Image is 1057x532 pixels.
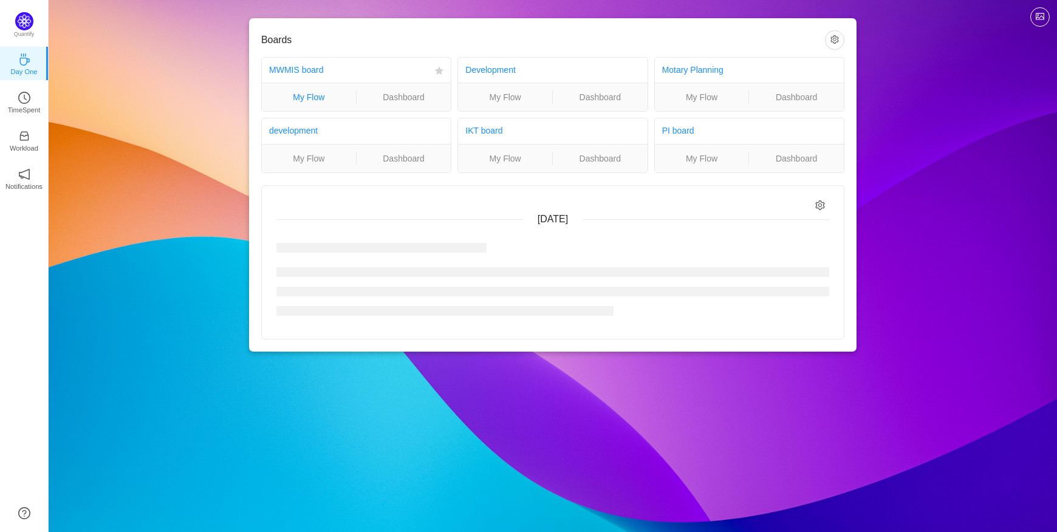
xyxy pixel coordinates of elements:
a: icon: clock-circleTimeSpent [18,95,30,107]
p: Day One [10,66,37,77]
a: IKT board [465,126,502,135]
a: icon: coffeeDay One [18,57,30,69]
a: Dashboard [553,90,648,104]
a: Dashboard [749,152,844,165]
p: Workload [10,143,38,154]
a: My Flow [655,90,749,104]
button: icon: setting [825,30,844,50]
i: icon: notification [18,168,30,180]
a: icon: question-circle [18,507,30,519]
a: My Flow [458,152,552,165]
p: TimeSpent [8,104,41,115]
a: Dashboard [357,152,451,165]
a: Development [465,65,516,75]
a: development [269,126,318,135]
h3: Boards [261,34,825,46]
button: icon: picture [1030,7,1050,27]
p: Quantify [14,30,35,39]
a: My Flow [655,152,749,165]
a: Motary Planning [662,65,723,75]
a: Dashboard [357,90,451,104]
a: Dashboard [553,152,648,165]
p: Notifications [5,181,43,192]
a: PI board [662,126,694,135]
a: My Flow [458,90,552,104]
i: icon: clock-circle [18,92,30,104]
a: My Flow [262,90,356,104]
i: icon: star [435,67,443,75]
a: icon: inboxWorkload [18,134,30,146]
a: My Flow [262,152,356,165]
span: [DATE] [538,214,568,224]
a: icon: notificationNotifications [18,172,30,184]
a: Dashboard [749,90,844,104]
a: MWMIS board [269,65,323,75]
i: icon: inbox [18,130,30,142]
img: Quantify [15,12,33,30]
i: icon: setting [815,200,826,211]
i: icon: coffee [18,53,30,66]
